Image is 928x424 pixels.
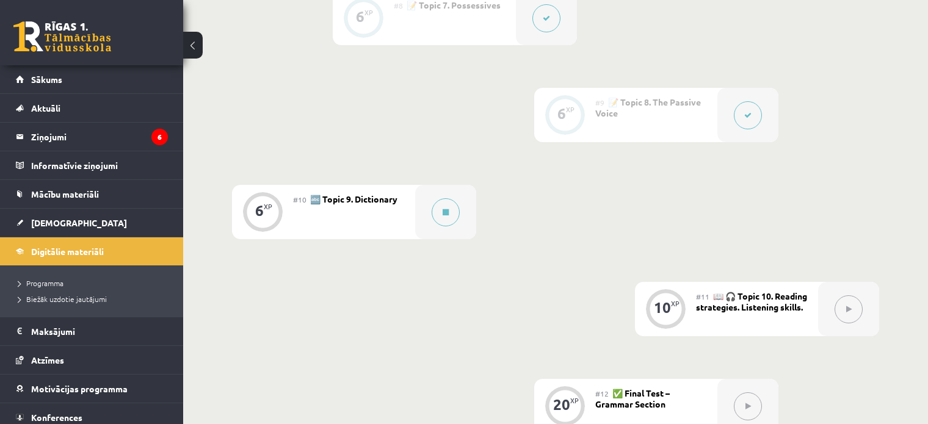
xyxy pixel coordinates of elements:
span: Sākums [31,74,62,85]
a: Motivācijas programma [16,375,168,403]
span: 📖 🎧 Topic 10. Reading strategies. Listening skills. [696,290,807,312]
div: XP [566,106,575,113]
span: #8 [394,1,403,10]
span: Digitālie materiāli [31,246,104,257]
i: 6 [151,129,168,145]
div: 10 [654,302,671,313]
span: Atzīmes [31,354,64,365]
a: Digitālie materiāli [16,237,168,265]
div: XP [570,397,579,404]
div: XP [364,9,373,16]
div: 6 [255,205,264,216]
span: ✅ Final Test – Grammar Section [595,387,670,409]
a: Biežāk uzdotie jautājumi [18,293,171,304]
span: #11 [696,292,709,301]
span: 📝 Topic 8. The Passive Voice [595,96,701,118]
a: Aktuāli [16,94,168,122]
span: Motivācijas programma [31,383,128,394]
div: 6 [356,11,364,22]
a: Mācību materiāli [16,180,168,208]
legend: Maksājumi [31,317,168,345]
span: #10 [293,195,306,204]
span: Programma [18,278,63,288]
a: Sākums [16,65,168,93]
span: 🔤 Topic 9. Dictionary [310,193,397,204]
a: Rīgas 1. Tālmācības vidusskola [13,21,111,52]
a: Ziņojumi6 [16,123,168,151]
span: #12 [595,389,609,398]
a: Maksājumi [16,317,168,345]
span: #9 [595,98,604,107]
a: Programma [18,278,171,289]
a: Informatīvie ziņojumi [16,151,168,179]
span: [DEMOGRAPHIC_DATA] [31,217,127,228]
span: Mācību materiāli [31,189,99,199]
div: XP [671,300,680,307]
span: Biežāk uzdotie jautājumi [18,294,107,304]
div: 20 [553,399,570,410]
div: XP [264,203,272,210]
legend: Ziņojumi [31,123,168,151]
span: Aktuāli [31,102,60,113]
legend: Informatīvie ziņojumi [31,151,168,179]
a: [DEMOGRAPHIC_DATA] [16,209,168,237]
div: 6 [557,108,566,119]
a: Atzīmes [16,346,168,374]
span: Konferences [31,412,82,423]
